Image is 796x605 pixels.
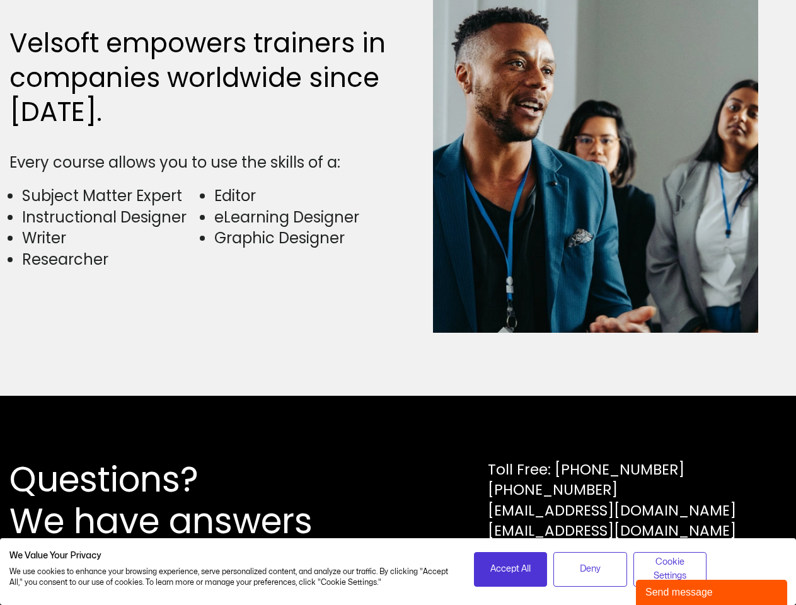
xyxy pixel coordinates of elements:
[633,552,707,587] button: Adjust cookie preferences
[22,185,199,207] li: Subject Matter Expert
[636,577,790,605] iframe: chat widget
[553,552,627,587] button: Deny all cookies
[22,228,199,249] li: Writer
[488,459,736,541] div: Toll Free: [PHONE_NUMBER] [PHONE_NUMBER] [EMAIL_ADDRESS][DOMAIN_NAME] [EMAIL_ADDRESS][DOMAIN_NAME]
[22,207,199,228] li: Instructional Designer
[9,152,392,173] div: Every course allows you to use the skills of a:
[214,228,391,249] li: Graphic Designer
[474,552,548,587] button: Accept all cookies
[214,207,391,228] li: eLearning Designer
[214,185,391,207] li: Editor
[490,562,531,576] span: Accept All
[9,567,455,588] p: We use cookies to enhance your browsing experience, serve personalized content, and analyze our t...
[9,550,455,562] h2: We Value Your Privacy
[9,26,392,130] h2: Velsoft empowers trainers in companies worldwide since [DATE].
[580,562,601,576] span: Deny
[22,249,199,270] li: Researcher
[9,459,358,542] h2: Questions? We have answers
[642,555,699,584] span: Cookie Settings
